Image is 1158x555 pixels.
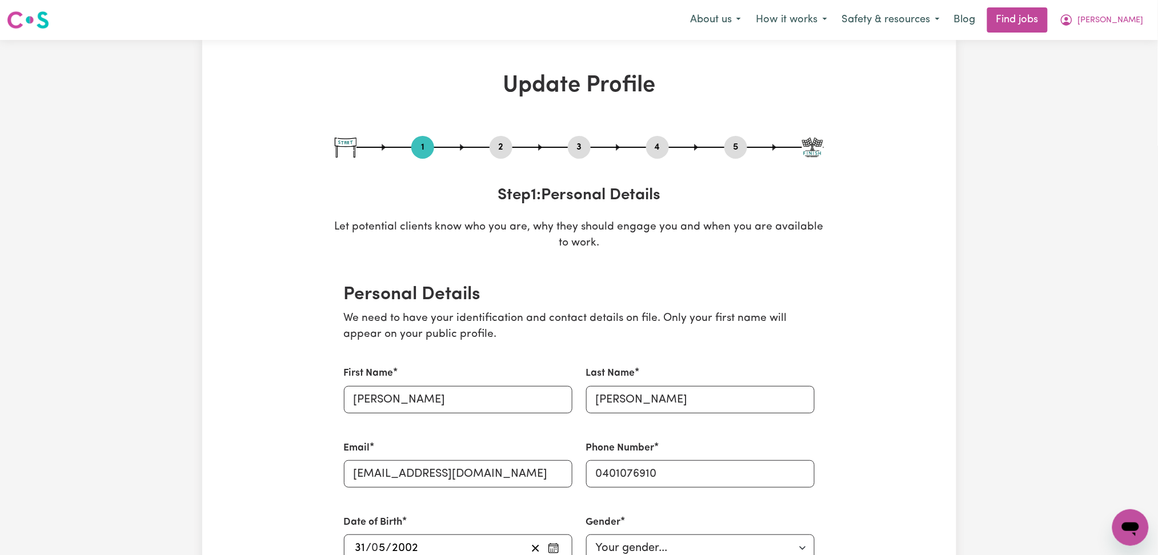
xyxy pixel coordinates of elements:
button: Go to step 3 [568,140,591,155]
button: Safety & resources [835,8,947,32]
span: / [366,542,372,554]
span: 0 [372,542,379,554]
a: Find jobs [987,7,1048,33]
h3: Step 1 : Personal Details [335,186,824,206]
iframe: Button to launch messaging window [1112,509,1149,546]
p: Let potential clients know who you are, why they should engage you and when you are available to ... [335,219,824,252]
label: Date of Birth [344,515,403,530]
p: We need to have your identification and contact details on file. Only your first name will appear... [344,311,815,344]
button: About us [683,8,748,32]
label: First Name [344,366,394,381]
button: Go to step 4 [646,140,669,155]
span: / [386,542,392,554]
button: Go to step 2 [490,140,512,155]
button: Go to step 1 [411,140,434,155]
a: Careseekers logo [7,7,49,33]
span: [PERSON_NAME] [1078,14,1144,27]
a: Blog [947,7,983,33]
label: Phone Number [586,441,655,456]
h2: Personal Details [344,284,815,305]
label: Gender [586,515,621,530]
button: Go to step 5 [724,140,747,155]
button: How it works [748,8,835,32]
h1: Update Profile [335,72,824,99]
button: My Account [1052,8,1151,32]
label: Last Name [586,366,635,381]
img: Careseekers logo [7,10,49,30]
label: Email [344,441,370,456]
